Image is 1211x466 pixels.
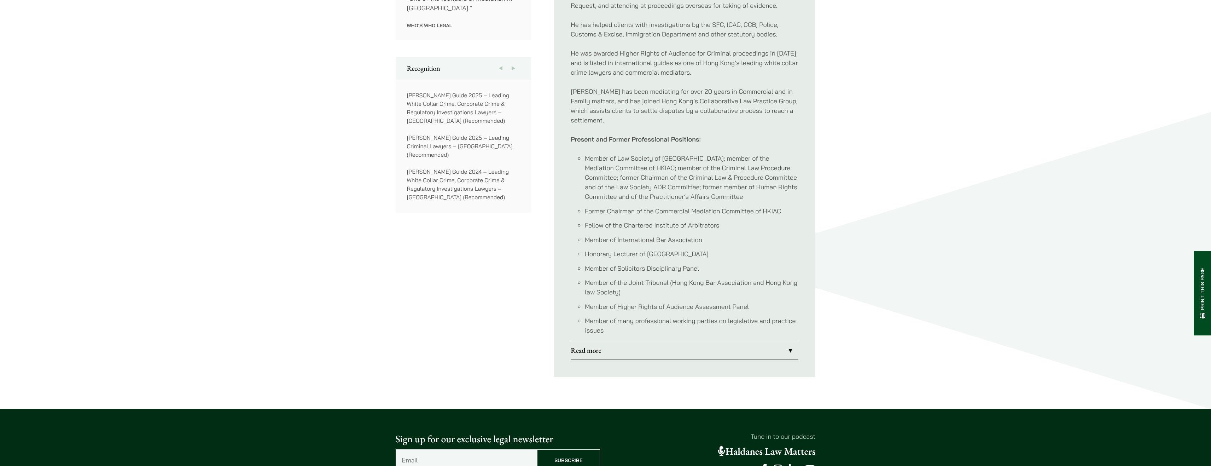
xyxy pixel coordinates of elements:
[407,167,520,201] p: [PERSON_NAME] Guide 2024 – Leading White Collar Crime, Corporate Crime & Regulatory Investigation...
[407,91,520,125] p: [PERSON_NAME] Guide 2025 – Leading White Collar Crime, Corporate Crime & Regulatory Investigation...
[585,235,798,244] li: Member of International Bar Association
[585,316,798,335] li: Member of many professional working parties on legislative and practice issues
[571,48,798,77] p: He was awarded Higher Rights of Audience for Criminal proceedings in [DATE] and is listed in inte...
[407,22,520,29] p: Who’s Who Legal
[396,432,600,447] p: Sign up for our exclusive legal newsletter
[507,57,520,80] button: Next
[611,432,816,441] p: Tune in to our podcast
[585,220,798,230] li: Fellow of the Chartered Institute of Arbitrators
[585,264,798,273] li: Member of Solicitors Disciplinary Panel
[494,57,507,80] button: Previous
[718,445,816,458] a: Haldanes Law Matters
[407,64,520,73] h2: Recognition
[585,206,798,216] li: Former Chairman of the Commercial Mediation Committee of HKIAC
[585,154,798,201] li: Member of Law Society of [GEOGRAPHIC_DATA]; member of the Mediation Committee of HKIAC; member of...
[407,133,520,159] p: [PERSON_NAME] Guide 2025 – Leading Criminal Lawyers – [GEOGRAPHIC_DATA] (Recommended)
[585,302,798,311] li: Member of Higher Rights of Audience Assessment Panel
[571,87,798,125] p: [PERSON_NAME] has been mediating for over 20 years in Commercial and in Family matters, and has j...
[571,135,700,143] strong: Present and Former Professional Positions:
[585,278,798,297] li: Member of the Joint Tribunal (Hong Kong Bar Association and Hong Kong law Society)
[585,249,798,259] li: Honorary Lecturer of [GEOGRAPHIC_DATA]
[571,20,798,39] p: He has helped clients with investigations by the SFC, ICAC, CCB, Police, Customs & Excise, Immigr...
[571,341,798,359] a: Read more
